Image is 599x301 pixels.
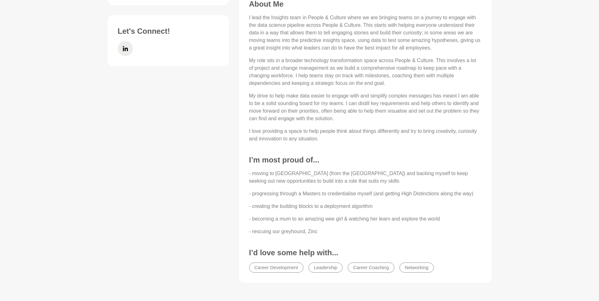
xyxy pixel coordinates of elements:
p: - becoming a mum to an amazing wee girl & watching her learn and explore the world [249,215,482,223]
p: - rescuing our greyhound, Zinc [249,228,482,235]
p: My drive to help make data easier to engage with and simplify complex messages has meant I am abl... [249,92,482,122]
p: - creating the building blocks to a deployment algorithm [249,203,482,210]
a: LinkedIn [118,41,133,56]
p: My role sits in a broader technology transformation space across People & Culture. This involves ... [249,57,482,87]
p: - moving to [GEOGRAPHIC_DATA] (from the [GEOGRAPHIC_DATA]) and backing myself to keep seeking out... [249,170,482,185]
h3: I’m most proud of... [249,155,482,165]
p: I love providing a space to help people think about things differently and try to bring creativit... [249,127,482,143]
h3: Let's Connect! [118,27,219,36]
p: - progressing through a Masters to credentialise myself (and getting High Distinctions along the ... [249,190,482,198]
h3: I’d love some help with... [249,248,482,257]
p: I lead the Insights team in People & Culture where we are bringing teams on a journey to engage w... [249,14,482,52]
